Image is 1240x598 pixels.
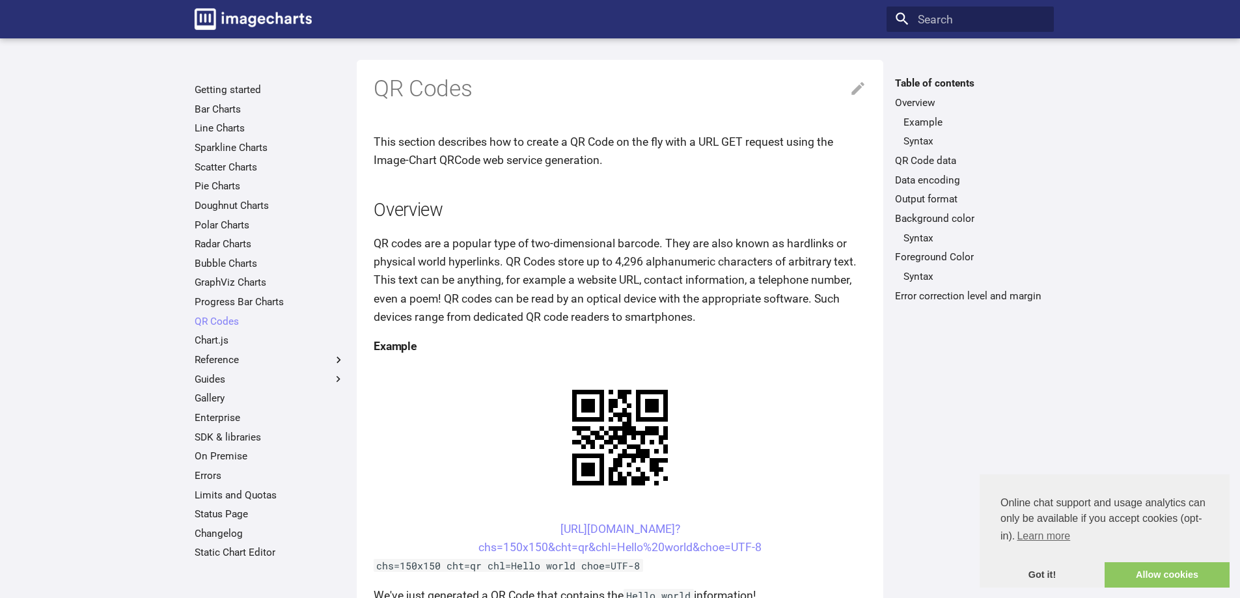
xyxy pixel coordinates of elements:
a: Doughnut Charts [195,199,345,212]
h1: QR Codes [374,74,866,104]
h4: Example [374,337,866,355]
a: [URL][DOMAIN_NAME]?chs=150x150&cht=qr&chl=Hello%20world&choe=UTF-8 [478,523,762,554]
span: Online chat support and usage analytics can only be available if you accept cookies (opt-in). [1000,495,1209,546]
nav: Foreground Color [895,270,1045,283]
h2: Overview [374,198,866,223]
a: Foreground Color [895,251,1045,264]
label: Table of contents [887,77,1054,90]
a: learn more about cookies [1015,526,1072,546]
a: Chart.js [195,334,345,347]
a: Sparkline Charts [195,141,345,154]
nav: Background color [895,232,1045,245]
a: Background color [895,212,1045,225]
a: allow cookies [1105,562,1230,588]
a: Pie Charts [195,180,345,193]
a: Limits and Quotas [195,489,345,502]
a: Syntax [903,270,1045,283]
a: GraphViz Charts [195,276,345,289]
code: chs=150x150 cht=qr chl=Hello world choe=UTF-8 [374,559,643,572]
p: This section describes how to create a QR Code on the fly with a URL GET request using the Image-... [374,133,866,169]
a: Radar Charts [195,238,345,251]
a: Output format [895,193,1045,206]
a: QR Codes [195,315,345,328]
a: Polar Charts [195,219,345,232]
nav: Table of contents [887,77,1054,302]
a: Errors [195,469,345,482]
a: Syntax [903,232,1045,245]
a: Progress Bar Charts [195,295,345,308]
a: Gallery [195,392,345,405]
p: QR codes are a popular type of two-dimensional barcode. They are also known as hardlinks or physi... [374,234,866,326]
a: On Premise [195,450,345,463]
a: Static Chart Editor [195,546,345,559]
a: Status Page [195,508,345,521]
img: chart [549,367,691,508]
a: Getting started [195,83,345,96]
a: Line Charts [195,122,345,135]
a: Syntax [903,135,1045,148]
a: Error correction level and margin [895,290,1045,303]
input: Search [887,7,1054,33]
a: dismiss cookie message [980,562,1105,588]
label: Reference [195,353,345,366]
a: QR Code data [895,154,1045,167]
a: Enterprise [195,411,345,424]
nav: Overview [895,116,1045,148]
img: logo [195,8,312,30]
a: Image-Charts documentation [189,3,318,35]
a: Changelog [195,527,345,540]
a: Bar Charts [195,103,345,116]
a: Scatter Charts [195,161,345,174]
div: cookieconsent [980,474,1230,588]
label: Guides [195,373,345,386]
a: Bubble Charts [195,257,345,270]
a: Example [903,116,1045,129]
a: Data encoding [895,174,1045,187]
a: SDK & libraries [195,431,345,444]
a: Overview [895,96,1045,109]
